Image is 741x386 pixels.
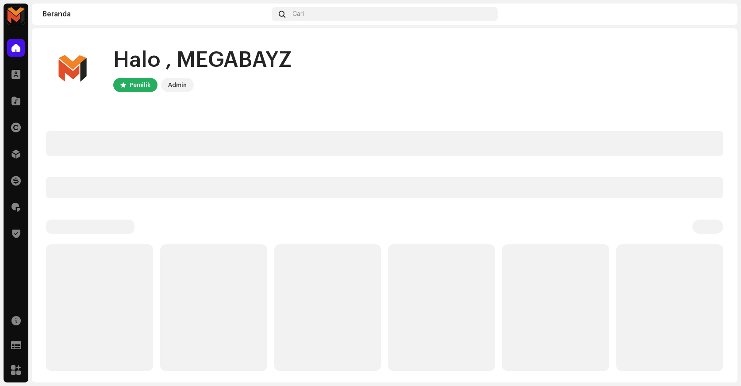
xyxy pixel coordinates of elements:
img: 33c9722d-ea17-4ee8-9e7d-1db241e9a290 [7,7,25,25]
img: c80ab357-ad41-45f9-b05a-ac2c454cf3ef [46,42,99,96]
div: Halo , MEGABAYZ [113,46,292,74]
img: c80ab357-ad41-45f9-b05a-ac2c454cf3ef [713,7,727,21]
div: Admin [168,80,187,90]
div: Beranda [42,11,268,18]
div: Pemilik [130,80,150,90]
span: Cari [292,11,304,18]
